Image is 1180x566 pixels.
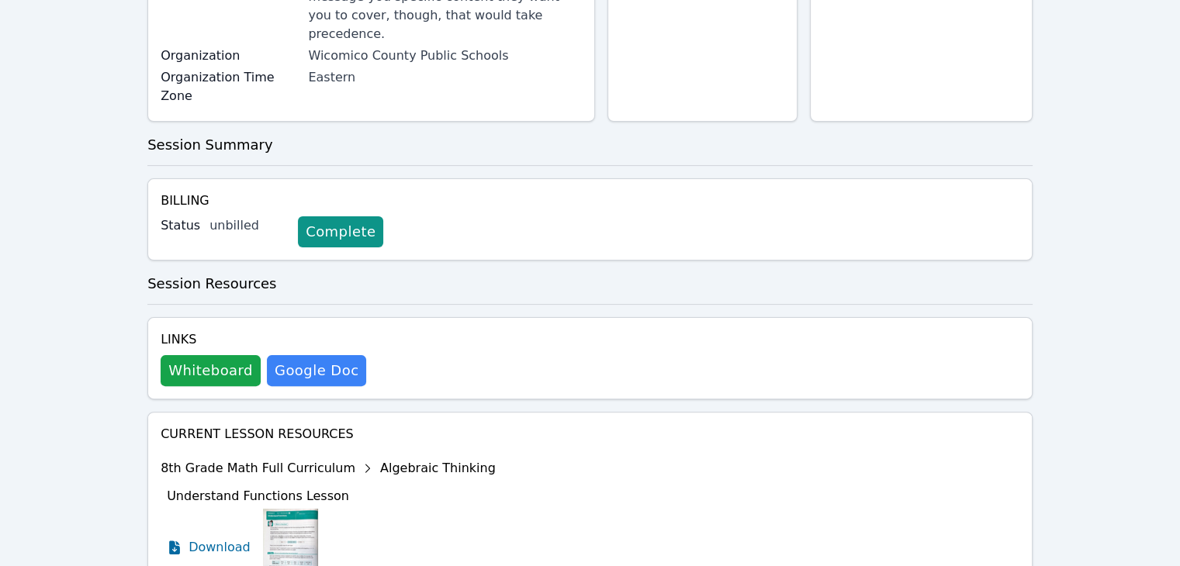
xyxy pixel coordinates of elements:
[161,425,1019,443] h4: Current Lesson Resources
[209,216,285,235] div: unbilled
[161,355,261,386] button: Whiteboard
[298,216,383,247] a: Complete
[161,47,299,65] label: Organization
[167,488,349,503] span: Understand Functions Lesson
[147,273,1033,295] h3: Session Resources
[147,134,1033,156] h3: Session Summary
[267,355,366,386] a: Google Doc
[308,68,582,87] div: Eastern
[161,456,496,481] div: 8th Grade Math Full Curriculum Algebraic Thinking
[161,68,299,105] label: Organization Time Zone
[161,330,366,349] h4: Links
[189,538,251,557] span: Download
[161,216,200,235] label: Status
[308,47,582,65] div: Wicomico County Public Schools
[161,192,1019,210] h4: Billing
